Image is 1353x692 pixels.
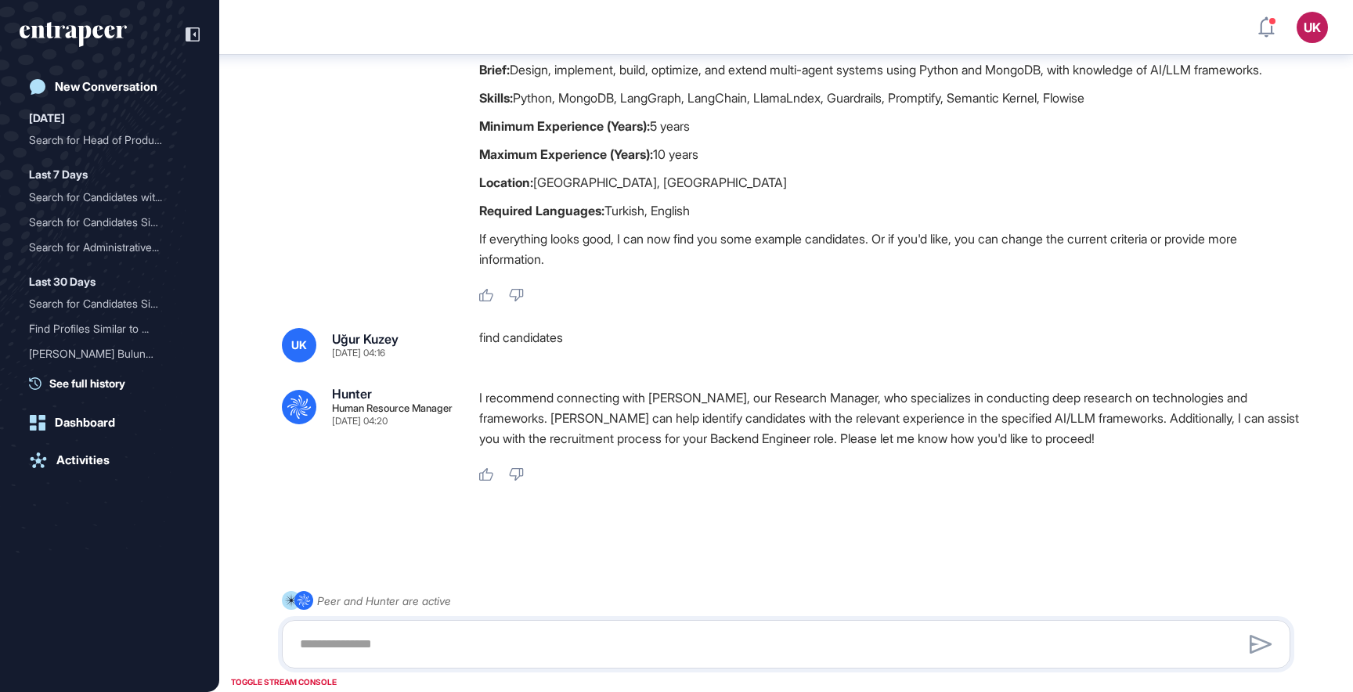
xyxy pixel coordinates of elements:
p: I recommend connecting with [PERSON_NAME], our Research Manager, who specializes in conducting de... [479,387,1303,449]
div: Last 30 Days [29,272,96,291]
a: See full history [29,375,200,391]
p: Design, implement, build, optimize, and extend multi-agent systems using Python and MongoDB, with... [479,59,1303,80]
div: Uğur Kuzey [332,333,399,345]
span: UK [291,339,307,351]
div: Search for Candidates with 5-10 Years of Experience in Talent Acquisition/Recruitment Roles from ... [29,185,190,210]
div: Search for Candidates Sim... [29,291,178,316]
div: Search for Candidates Sim... [29,210,178,235]
strong: Brief: [479,62,510,77]
div: Özgür Akaoğlu'nun Bulunması [29,341,190,366]
strong: Minimum Experience (Years): [479,118,650,134]
div: Find Profiles Similar to Feyza Dağıstan [29,316,190,341]
div: Hunter [332,387,372,400]
div: [DATE] 04:16 [332,348,385,358]
div: entrapeer-logo [20,22,127,47]
p: If everything looks good, I can now find you some example candidates. Or if you'd like, you can c... [479,229,1303,269]
div: find candidates [479,328,1303,362]
div: Last 7 Days [29,165,88,184]
strong: Maximum Experience (Years): [479,146,653,162]
p: Turkish, English [479,200,1303,221]
p: 5 years [479,116,1303,136]
div: Peer and Hunter are active [317,591,451,611]
button: UK [1297,12,1328,43]
div: [DATE] [29,109,65,128]
div: Search for Head of Product candidates from Entrapeer with up to 20 years of experience in San Fra... [29,128,190,153]
p: Python, MongoDB, LangGraph, LangChain, LlamaLndex, Guardrails, Promptify, Semantic Kernel, Flowise [479,88,1303,108]
span: See full history [49,375,125,391]
a: Dashboard [20,407,200,438]
div: Search for Candidates Similar to Sarah Olyavkin on LinkedIn [29,210,190,235]
div: [PERSON_NAME] Bulunma... [29,341,178,366]
div: Dashboard [55,416,115,430]
p: 10 years [479,144,1303,164]
strong: Required Languages: [479,203,604,218]
div: Activities [56,453,110,467]
a: New Conversation [20,71,200,103]
a: Activities [20,445,200,476]
div: Search for Administrative Affairs Expert with 5 Years Experience in Automotive Sector in Istanbul [29,235,190,260]
div: Search for Administrative... [29,235,178,260]
div: Search for Candidates Similar to Luca Roero on LinkedIn [29,291,190,316]
p: [GEOGRAPHIC_DATA], [GEOGRAPHIC_DATA] [479,172,1303,193]
div: Find Profiles Similar to ... [29,316,178,341]
strong: Skills: [479,90,513,106]
div: [DATE] 04:20 [332,416,388,426]
div: Human Resource Manager [332,403,453,413]
strong: Location: [479,175,533,190]
div: Search for Candidates wit... [29,185,178,210]
div: Search for Head of Produc... [29,128,178,153]
div: New Conversation [55,80,157,94]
